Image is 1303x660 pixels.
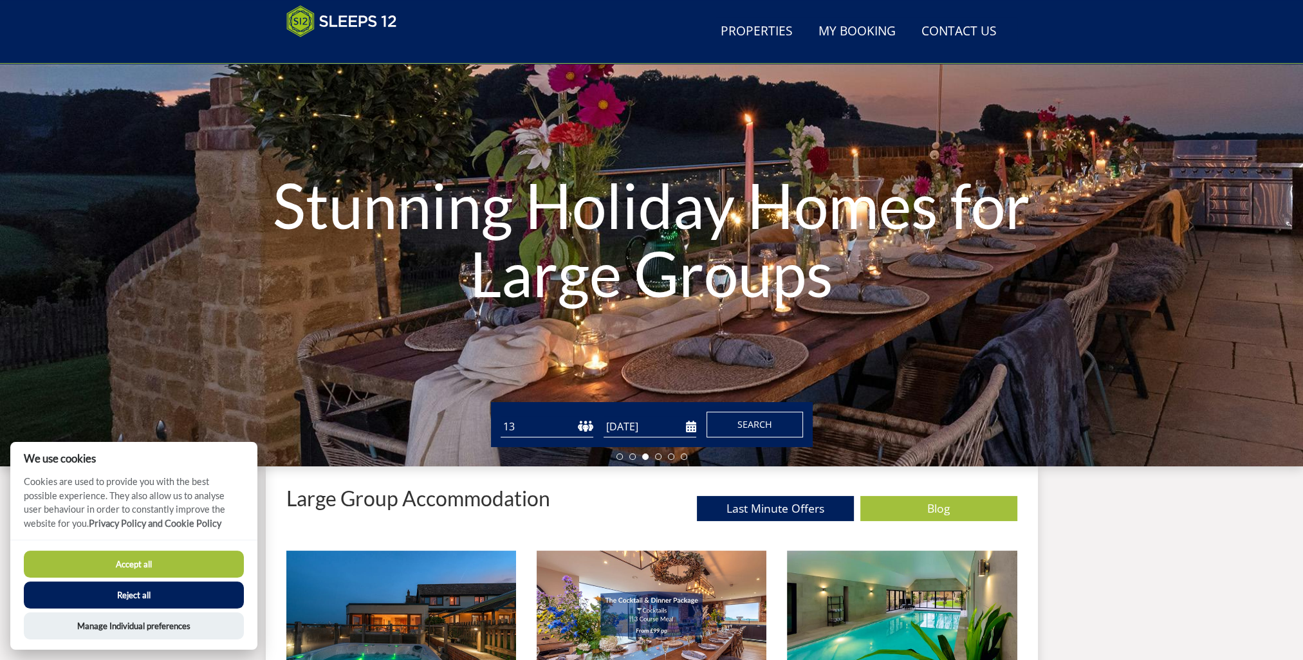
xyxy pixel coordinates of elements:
h1: Stunning Holiday Homes for Large Groups [196,145,1108,333]
a: Last Minute Offers [697,496,854,521]
input: Arrival Date [604,416,696,437]
a: Contact Us [916,17,1002,46]
p: Cookies are used to provide you with the best possible experience. They also allow us to analyse ... [10,475,257,540]
a: My Booking [813,17,901,46]
button: Search [707,412,803,437]
p: Large Group Accommodation [286,487,550,509]
button: Accept all [24,551,244,578]
button: Manage Individual preferences [24,612,244,639]
img: Sleeps 12 [286,5,397,37]
h2: We use cookies [10,452,257,464]
a: Properties [716,17,798,46]
a: Blog [860,496,1017,521]
a: Privacy Policy and Cookie Policy [89,518,221,529]
iframe: Customer reviews powered by Trustpilot [280,45,415,56]
button: Reject all [24,582,244,609]
span: Search [737,418,772,430]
